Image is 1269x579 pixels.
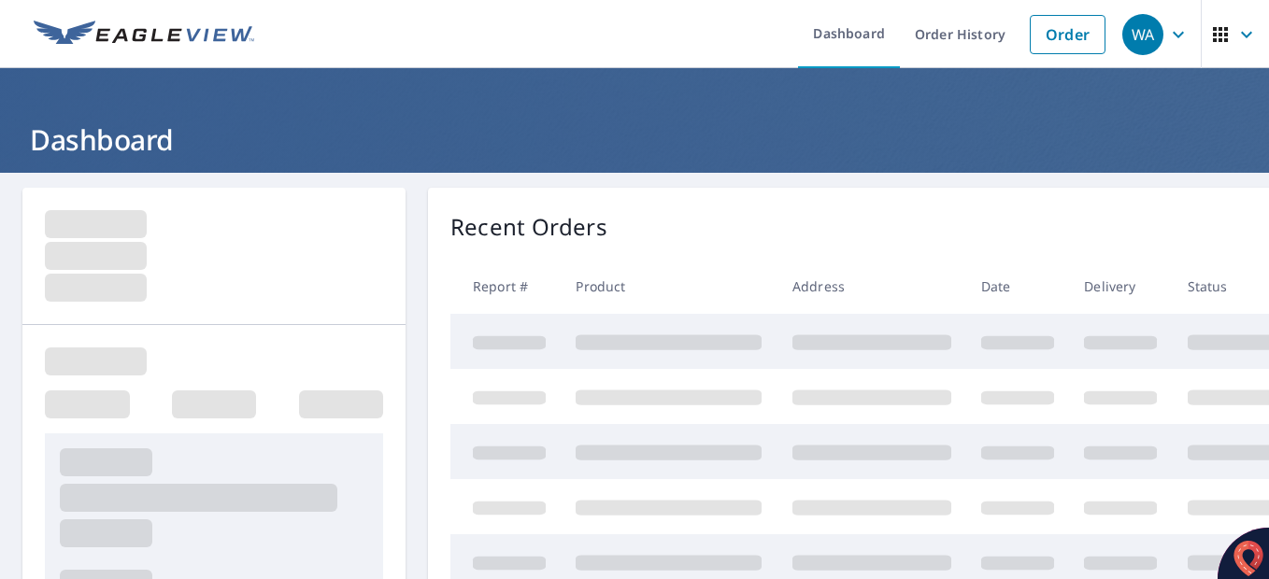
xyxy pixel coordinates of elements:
[966,259,1069,314] th: Date
[1069,259,1172,314] th: Delivery
[450,259,561,314] th: Report #
[777,259,966,314] th: Address
[1122,14,1163,55] div: WA
[1030,15,1105,54] a: Order
[561,259,777,314] th: Product
[22,120,1247,159] h1: Dashboard
[34,21,254,49] img: EV Logo
[450,210,607,244] p: Recent Orders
